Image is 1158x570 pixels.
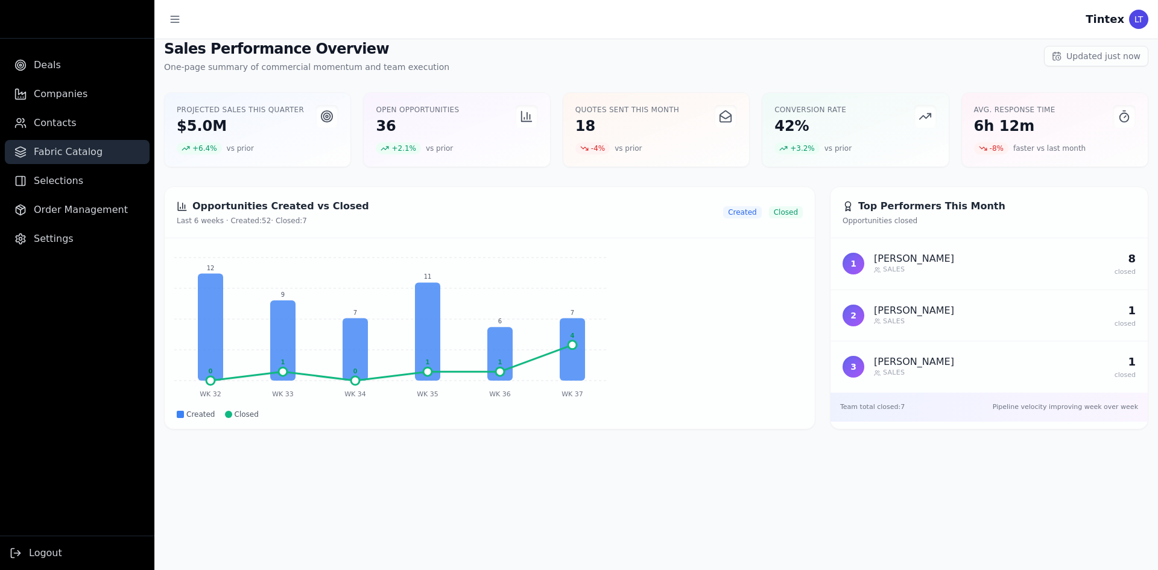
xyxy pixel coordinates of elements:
text: 7 [571,309,574,316]
span: Companies [34,87,87,101]
span: Team total closed: 7 [840,402,905,413]
p: 18 [575,117,679,135]
a: Order Management [5,198,150,222]
div: Created [177,410,215,419]
p: 1 [1115,353,1136,370]
text: WK 35 [417,390,438,398]
span: Logout [29,546,62,560]
span: -8 % [974,142,1008,154]
a: Contacts [5,111,150,135]
a: Settings [5,227,150,251]
span: vs prior [615,144,642,153]
button: Toggle sidebar [164,8,186,30]
span: -4 % [575,142,610,154]
a: Companies [5,82,150,106]
div: 3 [843,356,864,378]
text: 1 [426,359,430,366]
span: + 2.1 % [376,142,421,154]
span: + 3.2 % [774,142,820,154]
span: Fabric Catalog [34,145,103,159]
span: Settings [34,232,74,246]
p: Last 6 weeks · Created: 52 · Closed: 7 [177,216,369,226]
h1: Sales Performance Overview [164,39,449,59]
p: One-page summary of commercial momentum and team execution [164,61,449,73]
span: + 6.4 % [177,142,222,154]
text: WK 33 [272,390,294,398]
span: Deals [34,58,61,72]
p: Sales [874,265,954,275]
text: 9 [281,291,285,298]
p: Conversion Rate [774,105,846,115]
div: 1 [843,253,864,274]
p: Open Opportunities [376,105,459,115]
p: closed [1115,267,1136,277]
p: $5.0M [177,117,304,135]
a: Fabric Catalog [5,140,150,164]
p: 8 [1115,250,1136,267]
h2: Top Performers This Month [843,199,1136,214]
div: LT [1129,10,1148,29]
text: WK 37 [562,390,583,398]
text: 6 [498,318,502,325]
p: [PERSON_NAME] [874,305,954,317]
p: Opportunities closed [843,216,1136,226]
div: Tintex [1086,11,1124,28]
text: WK 34 [344,390,366,398]
p: Sales [874,368,954,378]
p: [PERSON_NAME] [874,356,954,368]
span: faster vs last month [1013,144,1086,153]
text: 0 [209,368,213,375]
a: Deals [5,53,150,77]
span: Order Management [34,203,128,217]
p: Avg. Response Time [974,105,1055,115]
span: Pipeline velocity improving week over week [993,402,1138,413]
p: [PERSON_NAME] [874,253,954,265]
p: 42% [774,117,846,135]
span: Contacts [34,116,77,130]
span: Updated just now [1066,50,1141,62]
span: Selections [34,174,83,188]
text: WK 36 [489,390,511,398]
h2: Opportunities Created vs Closed [177,199,369,214]
span: Created [723,206,762,218]
span: vs prior [824,144,852,153]
p: Quotes Sent This Month [575,105,679,115]
p: Projected Sales This Quarter [177,105,304,115]
text: 1 [281,359,285,366]
div: 2 [843,305,864,326]
text: WK 32 [200,390,221,398]
p: 6h 12m [974,117,1055,135]
span: vs prior [227,144,254,153]
span: Closed [769,206,803,218]
text: 0 [353,368,358,375]
p: closed [1115,319,1136,329]
text: 11 [424,273,432,280]
text: 4 [571,332,575,339]
p: Sales [874,317,954,327]
p: closed [1115,370,1136,381]
text: 12 [207,265,215,271]
p: 36 [376,117,459,135]
div: Closed [225,410,259,419]
a: Selections [5,169,150,193]
button: Logout [10,546,62,560]
p: 1 [1115,302,1136,319]
text: 1 [498,359,502,366]
text: 7 [353,309,357,316]
span: vs prior [426,144,453,153]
